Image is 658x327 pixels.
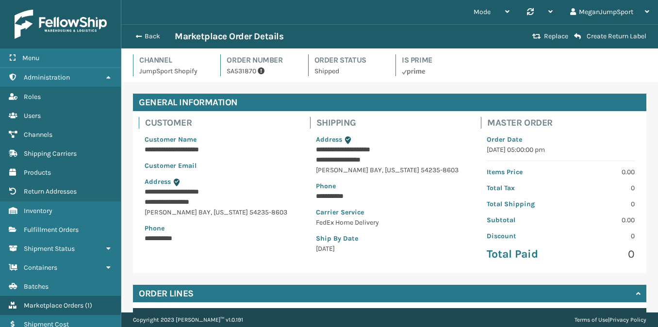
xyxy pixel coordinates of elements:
span: Administration [24,73,70,82]
button: Create Return Label [571,32,649,41]
p: Ship By Date [316,233,464,244]
h4: Channel [139,54,209,66]
h4: Shipping [316,117,470,129]
p: 0.00 [567,215,635,225]
label: UPC [239,311,318,320]
p: Discount [487,231,555,241]
h4: Order Number [227,54,296,66]
p: Total Shipping [487,199,555,209]
span: Return Addresses [24,187,77,196]
p: Order Date [487,134,635,145]
span: Roles [24,93,41,101]
p: Customer Email [145,161,293,171]
img: logo [15,10,107,39]
span: Shipping Carriers [24,149,77,158]
a: Privacy Policy [609,316,646,323]
p: [DATE] [316,244,464,254]
span: Channels [24,131,52,139]
p: Phone [316,181,464,191]
p: FedEx Home Delivery [316,217,464,228]
button: Replace [529,32,571,41]
p: Customer Name [145,134,293,145]
span: Products [24,168,51,177]
span: Address [145,178,171,186]
div: | [575,312,646,327]
a: Terms of Use [575,316,608,323]
h3: Marketplace Order Details [175,31,283,42]
p: 0.00 [567,167,635,177]
p: Copyright 2023 [PERSON_NAME]™ v 1.0.191 [133,312,243,327]
h4: Order Lines [139,288,194,299]
button: Back [130,32,175,41]
p: Shipped [314,66,384,76]
p: Phone [145,223,293,233]
p: Total Tax [487,183,555,193]
h4: Is Prime [402,54,471,66]
span: Address [316,135,342,144]
span: Fulfillment Orders [24,226,79,234]
p: JumpSport Shopify [139,66,209,76]
span: ( 1 ) [85,301,92,310]
h4: Customer [145,117,298,129]
span: Menu [22,54,39,62]
span: Batches [24,282,49,291]
p: Total Paid [487,247,555,262]
p: Subtotal [487,215,555,225]
p: 0 [567,247,635,262]
i: Create Return Label [574,33,581,40]
p: 0 [567,199,635,209]
span: Marketplace Orders [24,301,83,310]
span: Inventory [24,207,52,215]
label: Quantity [336,311,415,320]
p: [DATE] 05:00:00 pm [487,145,635,155]
span: Shipment Status [24,245,75,253]
p: Carrier Service [316,207,464,217]
span: Mode [474,8,491,16]
p: [PERSON_NAME] BAY , [US_STATE] 54235-8603 [316,165,464,175]
label: Unit Price [433,311,512,320]
p: 0 [567,183,635,193]
i: Replace [532,33,541,40]
label: SKU [142,311,221,320]
p: [PERSON_NAME] BAY , [US_STATE] 54235-8603 [145,207,293,217]
h4: Master Order [487,117,641,129]
span: Users [24,112,41,120]
label: Discount [530,311,609,320]
p: Items Price [487,167,555,177]
span: Containers [24,263,57,272]
p: 0 [567,231,635,241]
p: SA531870 [227,66,296,76]
h4: General Information [133,94,646,111]
h4: Order Status [314,54,384,66]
